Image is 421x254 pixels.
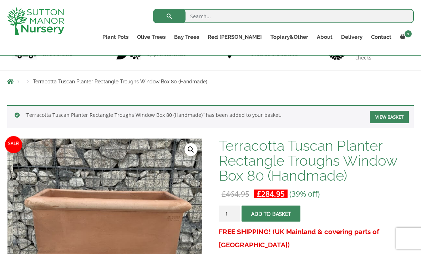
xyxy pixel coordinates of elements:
a: Bay Trees [170,32,203,42]
a: View full-screen image gallery [184,143,197,156]
button: Add to basket [242,206,300,222]
span: (39% off) [289,189,320,199]
div: “Terracotta Tuscan Planter Rectangle Troughs Window Box 80 (Handmade)” has been added to your bas... [7,105,414,128]
a: Plant Pots [98,32,133,42]
h3: FREE SHIPPING! (UK Mainland & covering parts of [GEOGRAPHIC_DATA]) [219,225,414,252]
a: Red [PERSON_NAME] [203,32,266,42]
a: Topiary&Other [266,32,313,42]
a: View basket [370,111,409,123]
a: 1 [396,32,414,42]
a: Olive Trees [133,32,170,42]
input: Search... [153,9,414,23]
nav: Breadcrumbs [7,78,414,84]
span: £ [222,189,226,199]
h1: Terracotta Tuscan Planter Rectangle Troughs Window Box 80 (Handmade) [219,138,414,183]
a: Delivery [337,32,367,42]
a: About [313,32,337,42]
span: Terracotta Tuscan Planter Rectangle Troughs Window Box 80 (Handmade) [33,79,207,84]
input: Product quantity [219,206,240,222]
bdi: 284.95 [257,189,285,199]
a: Contact [367,32,396,42]
span: Sale! [5,136,22,153]
bdi: 464.95 [222,189,249,199]
span: £ [257,189,261,199]
img: logo [7,7,64,35]
span: 1 [405,30,412,37]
